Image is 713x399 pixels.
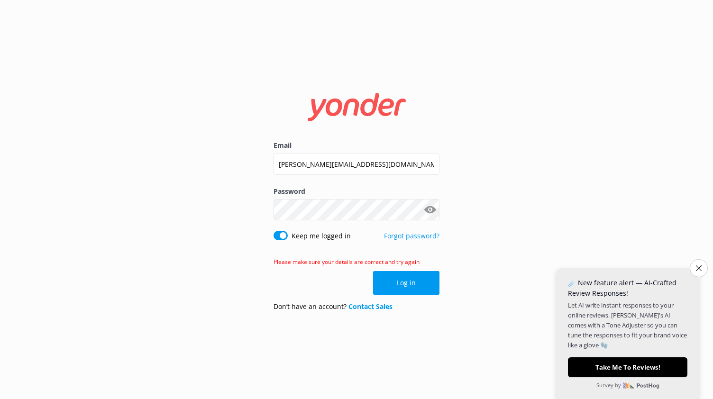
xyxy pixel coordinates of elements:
button: Show password [420,200,439,219]
input: user@emailaddress.com [274,154,439,175]
label: Keep me logged in [292,231,351,241]
label: Email [274,140,439,151]
button: Log in [373,271,439,295]
span: Please make sure your details are correct and try again [274,258,420,266]
label: Password [274,186,439,197]
p: Don’t have an account? [274,301,393,312]
a: Contact Sales [348,302,393,311]
a: Forgot password? [384,231,439,240]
